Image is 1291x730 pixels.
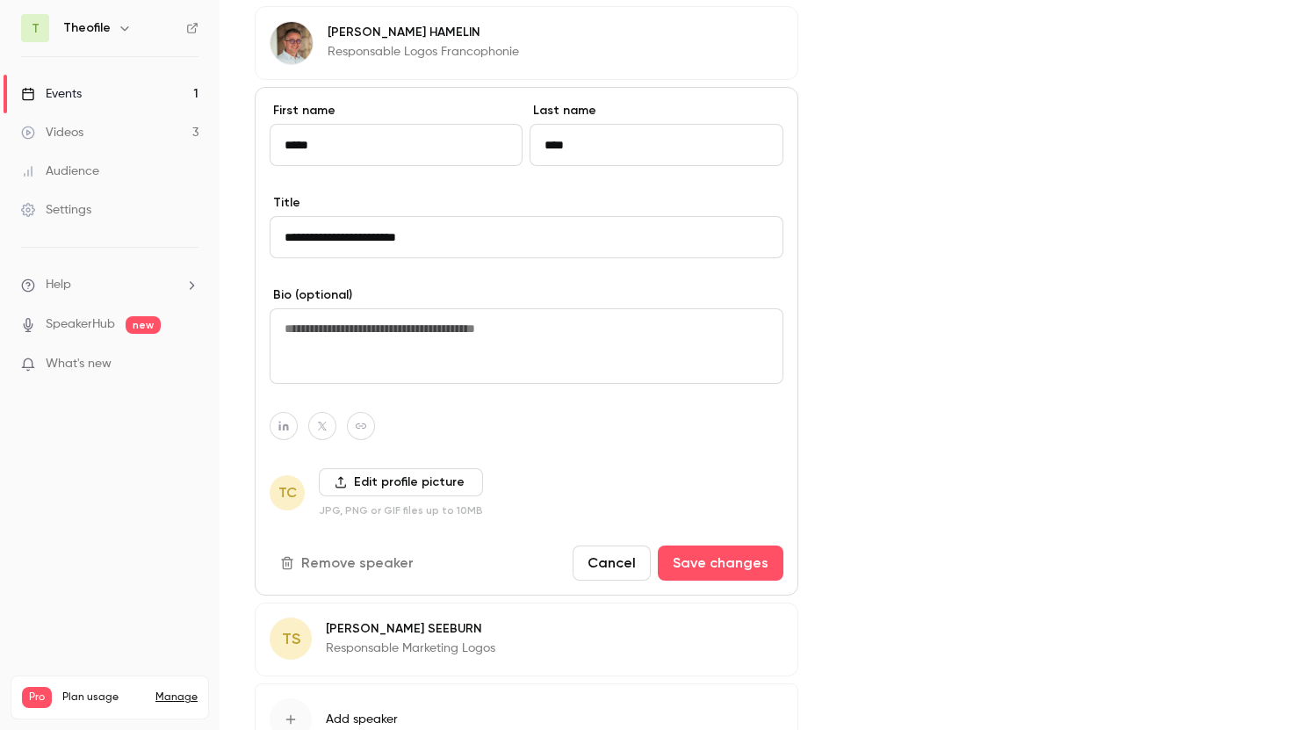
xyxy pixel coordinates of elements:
span: Plan usage [62,690,145,705]
div: Settings [21,201,91,219]
label: Bio (optional) [270,286,783,304]
img: Stéphane HAMELIN [270,22,313,64]
span: TS [282,627,300,651]
p: [PERSON_NAME] HAMELIN [328,24,519,41]
span: Add speaker [326,711,398,728]
span: Help [46,276,71,294]
p: [PERSON_NAME] SEEBURN [326,620,495,638]
li: help-dropdown-opener [21,276,198,294]
a: Manage [155,690,198,705]
div: Videos [21,124,83,141]
div: Stéphane HAMELIN[PERSON_NAME] HAMELINResponsable Logos Francophonie [255,6,798,80]
span: Pro [22,687,52,708]
p: Responsable Marketing Logos [326,640,495,657]
label: First name [270,102,523,119]
label: Edit profile picture [319,468,483,496]
iframe: Noticeable Trigger [177,357,198,372]
div: TS[PERSON_NAME] SEEBURNResponsable Marketing Logos [255,603,798,676]
label: Title [270,194,783,212]
span: new [126,316,161,334]
button: Remove speaker [270,546,428,581]
p: Responsable Logos Francophonie [328,43,519,61]
h6: Theofile [63,19,111,37]
span: T [32,19,40,38]
button: Cancel [573,546,651,581]
label: Last name [530,102,783,119]
button: Save changes [658,546,783,581]
p: JPG, PNG or GIF files up to 10MB [319,503,483,517]
div: Events [21,85,82,103]
a: SpeakerHub [46,315,115,334]
span: TC [278,482,297,503]
div: Audience [21,163,99,180]
span: What's new [46,355,112,373]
